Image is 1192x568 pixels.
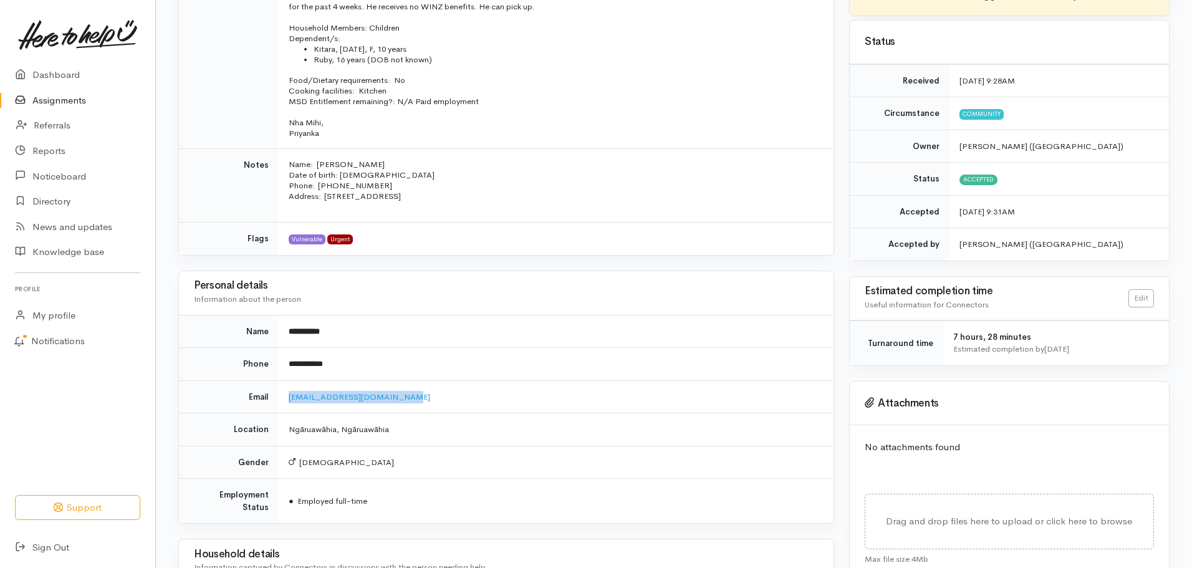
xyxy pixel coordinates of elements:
[850,97,949,130] td: Circumstance
[289,85,819,107] p: Cooking facilities: Kitchen MSD Entitlement remaining?: N/A Paid employment
[179,149,279,223] td: Notes
[865,299,989,310] span: Useful information for Connectors
[314,44,819,54] li: Kitara, [DATE], F, 10 years
[289,457,394,468] span: [DEMOGRAPHIC_DATA]
[179,380,279,413] td: Email
[865,397,1154,410] h3: Attachments
[289,234,325,244] span: Vulnerable
[949,228,1169,261] td: [PERSON_NAME] ([GEOGRAPHIC_DATA])
[289,191,819,201] p: Address: [STREET_ADDRESS]
[179,223,279,255] td: Flags
[15,495,140,521] button: Support
[959,141,1123,152] span: [PERSON_NAME] ([GEOGRAPHIC_DATA])
[179,479,279,524] td: Employment Status
[953,332,1031,342] span: 7 hours, 28 minutes
[194,294,301,304] span: Information about the person
[959,75,1015,86] time: [DATE] 9:28AM
[179,446,279,479] td: Gender
[953,343,1154,355] div: Estimated completion by
[15,281,140,297] h6: Profile
[959,109,1004,119] span: Community
[289,117,819,128] p: Nha Mihi,
[865,286,1128,297] h3: Estimated completion time
[865,36,1154,48] h3: Status
[850,320,943,365] td: Turnaround time
[850,228,949,261] td: Accepted by
[959,206,1015,217] time: [DATE] 9:31AM
[850,130,949,163] td: Owner
[327,234,353,244] span: Urgent
[179,315,279,348] td: Name
[886,515,1132,527] span: Drag and drop files here to upload or click here to browse
[314,54,819,65] li: Ruby, 16 years (DOB not known)
[194,549,819,561] h3: Household details
[850,64,949,97] td: Received
[289,496,294,506] span: ●
[289,159,819,191] p: Name: [PERSON_NAME] Date of birth: [DEMOGRAPHIC_DATA] Phone: [PHONE_NUMBER]
[865,440,1154,455] p: No attachments found
[179,413,279,446] td: Location
[289,128,819,138] p: Priyanka
[289,75,819,85] p: Food/Dietary requirements: No
[194,280,819,292] h3: Personal details
[865,549,1154,566] div: Max file size 4Mb
[959,175,997,185] span: Accepted
[850,195,949,228] td: Accepted
[289,496,367,506] span: Employed full-time
[850,163,949,196] td: Status
[179,348,279,381] td: Phone
[279,413,834,446] td: Ngāruawāhia, Ngāruawāhia
[1044,344,1069,354] time: [DATE]
[1128,289,1154,307] a: Edit
[289,392,430,402] a: [EMAIL_ADDRESS][DOMAIN_NAME]
[289,22,819,44] p: Household Members: Children Dependent/s:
